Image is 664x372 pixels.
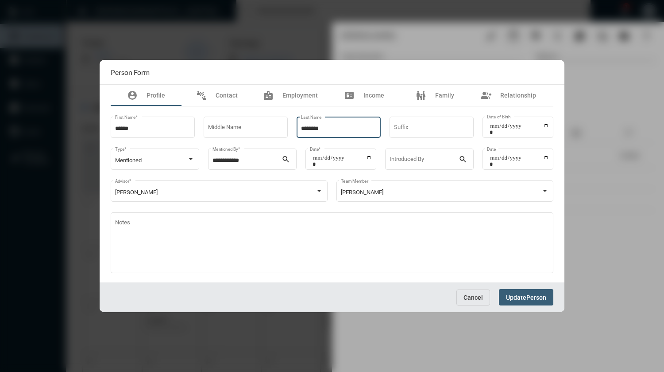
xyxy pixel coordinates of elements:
[111,68,150,76] h2: Person Form
[526,294,546,301] span: Person
[463,294,483,301] span: Cancel
[506,294,526,301] span: Update
[282,155,292,165] mat-icon: search
[416,90,426,101] mat-icon: family_restroom
[216,92,238,99] span: Contact
[481,90,491,101] mat-icon: group_add
[115,189,158,196] span: [PERSON_NAME]
[196,90,207,101] mat-icon: connect_without_contact
[500,92,536,99] span: Relationship
[499,289,553,305] button: UpdatePerson
[363,92,384,99] span: Income
[456,290,490,305] button: Cancel
[344,90,355,101] mat-icon: price_change
[282,92,318,99] span: Employment
[115,157,142,164] span: Mentioned
[459,155,469,165] mat-icon: search
[341,189,383,196] span: [PERSON_NAME]
[435,92,454,99] span: Family
[263,90,274,101] mat-icon: badge
[127,90,138,101] mat-icon: account_circle
[147,92,165,99] span: Profile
